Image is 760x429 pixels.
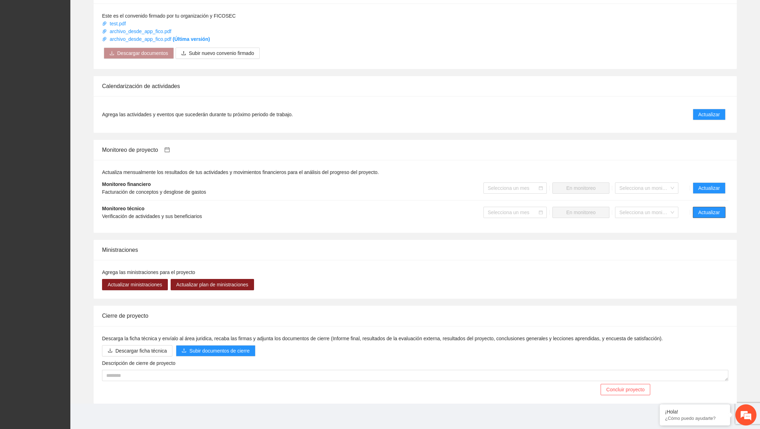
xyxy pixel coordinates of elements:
[102,76,728,96] div: Calendarización de actividades
[102,359,176,367] label: Descripción de cierre de proyecto
[102,240,728,260] div: Ministraciones
[102,189,206,195] span: Facturación de conceptos y desglose de gastos
[102,213,202,219] span: Verificación de actividades y sus beneficiarios
[102,336,663,341] span: Descarga la ficha técnica y envíalo al área juridica, recaba las firmas y adjunta los documentos ...
[102,348,172,354] a: downloadDescargar ficha técnica
[665,409,725,415] div: ¡Hola!
[693,182,726,194] button: Actualizar
[102,282,168,287] a: Actualizar ministraciones
[104,48,174,59] button: downloadDescargar documentos
[698,111,720,118] span: Actualizar
[176,348,255,354] span: uploadSubir documentos de cierre
[102,29,173,34] a: archivo_desde_app_fico.pdf
[102,306,728,326] div: Cierre de proyecto
[102,29,107,34] span: paper-clip
[102,37,107,42] span: paper-clip
[117,49,168,57] span: Descargar documentos
[115,347,167,355] span: Descargar ficha técnica
[164,147,170,153] span: calendar
[102,206,145,211] strong: Monitoreo técnico
[539,186,543,190] span: calendar
[158,147,170,153] a: calendar
[102,345,172,356] button: downloadDescargar ficha técnica
[539,210,543,214] span: calendar
[173,36,210,42] strong: (Última versión)
[102,140,728,160] div: Monitoreo de proyecto
[37,36,118,45] div: Chatee con nosotros ahora
[102,21,127,26] a: test.pdf
[601,384,650,395] button: Concluir proyecto
[693,207,726,218] button: Actualizar
[102,169,379,175] span: Actualiza mensualmente los resultados de tus actividades y movimientos financieros para el anális...
[102,111,293,118] span: Agrega las actividades y eventos que sucederán durante tu próximo periodo de trabajo.
[108,281,162,288] span: Actualizar ministraciones
[698,184,720,192] span: Actualizar
[102,279,168,290] button: Actualizar ministraciones
[181,51,186,56] span: upload
[176,281,248,288] span: Actualizar plan de ministraciones
[606,386,645,393] span: Concluir proyecto
[176,48,260,59] button: uploadSubir nuevo convenio firmado
[176,50,260,56] span: uploadSubir nuevo convenio firmado
[698,209,720,216] span: Actualizar
[665,416,725,421] p: ¿Cómo puedo ayudarte?
[176,345,255,356] button: uploadSubir documentos de cierre
[108,348,113,354] span: download
[4,192,134,217] textarea: Escriba su mensaje y pulse “Intro”
[102,36,210,42] a: archivo_desde_app_fico.pdf
[102,269,195,275] span: Agrega las ministraciones para el proyecto
[102,370,728,381] textarea: Descripción de cierre de proyecto
[189,347,249,355] span: Subir documentos de cierre
[102,21,107,26] span: paper-clip
[102,181,151,187] strong: Monitoreo financiero
[693,109,726,120] button: Actualizar
[171,282,254,287] a: Actualizar plan de ministraciones
[115,4,132,20] div: Minimizar ventana de chat en vivo
[109,51,114,56] span: download
[41,94,97,165] span: Estamos en línea.
[189,49,254,57] span: Subir nuevo convenio firmado
[102,13,236,19] span: Este es el convenido firmado por tu organización y FICOSEC
[171,279,254,290] button: Actualizar plan de ministraciones
[182,348,186,354] span: upload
